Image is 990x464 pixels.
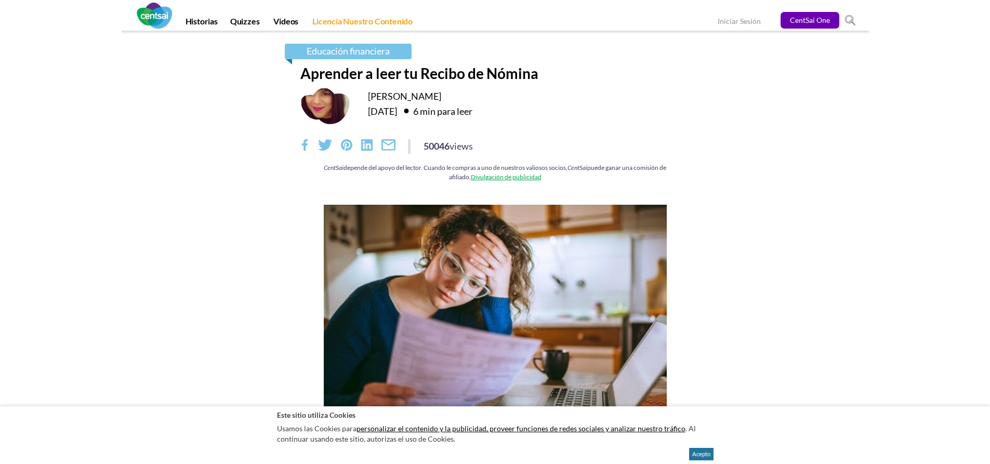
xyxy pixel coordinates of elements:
[471,173,542,181] a: Divulgación de publicidad
[267,16,305,31] a: Videos
[300,163,690,181] div: depende del apoyo del lector. Cuando le compras a uno de nuestros valiosos socios, puede ganar un...
[300,64,690,82] h1: Aprender a leer tu Recibo de Nómina
[306,16,419,31] a: Licencia Nuestro Contenido
[424,139,473,153] div: 50046
[781,12,839,29] a: CentSai One
[368,105,397,117] time: [DATE]
[277,410,714,420] h2: Este sitio utiliza Cookies
[399,102,472,119] div: 6 min para leer
[324,205,667,433] img: Aprender a leer tu Recibo de Nómina
[324,164,344,171] em: CentSai
[137,3,172,29] img: CentSai
[567,164,587,171] em: CentSai
[179,16,224,31] a: Historias
[689,448,714,460] button: Acepto
[277,421,714,446] p: Usamos las Cookies para . Al continuar usando este sitio, autorizas el uso de Cookies.
[718,17,761,28] a: Iniciar Sesión
[285,44,412,59] a: Educación financiera
[224,16,266,31] a: Quizzes
[368,90,441,102] a: [PERSON_NAME]
[450,140,473,152] span: views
